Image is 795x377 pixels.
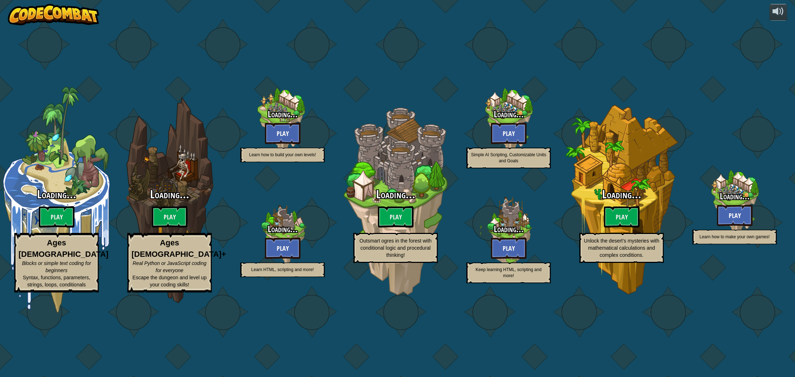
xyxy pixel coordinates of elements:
span: Syntax, functions, parameters, strings, loops, conditionals [23,275,90,287]
div: Complete previous world to unlock [452,64,565,177]
span: Escape the dungeon and level up your coding skills! [133,275,207,287]
btn: Play [378,206,414,228]
div: Complete previous world to unlock [113,87,226,313]
span: Unlock the desert’s mysteries with mathematical calculations and complex conditions. [584,238,659,258]
span: Loading... [494,223,524,235]
div: Complete previous world to unlock [452,179,565,292]
span: Loading... [376,187,415,202]
button: Play [717,205,753,226]
span: Loading... [720,190,750,202]
btn: Play [39,206,75,228]
div: Complete previous world to unlock [565,87,678,313]
span: Outsmart ogres in the forest with conditional logic and procedural thinking! [359,238,431,258]
img: CodeCombat - Learn how to code by playing a game [8,4,99,25]
button: Play [265,123,301,144]
strong: Ages [DEMOGRAPHIC_DATA]+ [132,238,226,258]
span: Learn how to make your own games! [699,234,770,239]
div: Complete previous world to unlock [339,87,452,313]
span: Real Python or JavaScript coding for everyone [133,260,206,273]
btn: Play [152,206,188,228]
btn: Play [604,206,640,228]
div: Complete previous world to unlock [226,64,339,177]
button: Play [265,238,301,259]
button: Play [491,123,527,144]
span: Loading... [602,187,641,202]
strong: Ages [DEMOGRAPHIC_DATA] [19,238,108,258]
div: Complete previous world to unlock [226,179,339,292]
span: Keep learning HTML, scripting and more! [476,267,542,278]
span: Loading... [268,108,298,120]
span: Loading... [150,187,189,202]
span: Loading... [268,223,298,235]
span: Simple AI Scripting, Customizable Units and Goals [471,152,546,163]
div: Complete previous world to unlock [678,146,791,259]
span: Blocks or simple text coding for beginners [22,260,91,273]
span: Learn how to build your own levels! [249,152,316,157]
button: Play [491,238,527,259]
span: Loading... [494,108,524,120]
span: Learn HTML, scripting and more! [251,267,314,272]
button: Adjust volume [769,4,787,21]
span: Loading... [37,187,76,202]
